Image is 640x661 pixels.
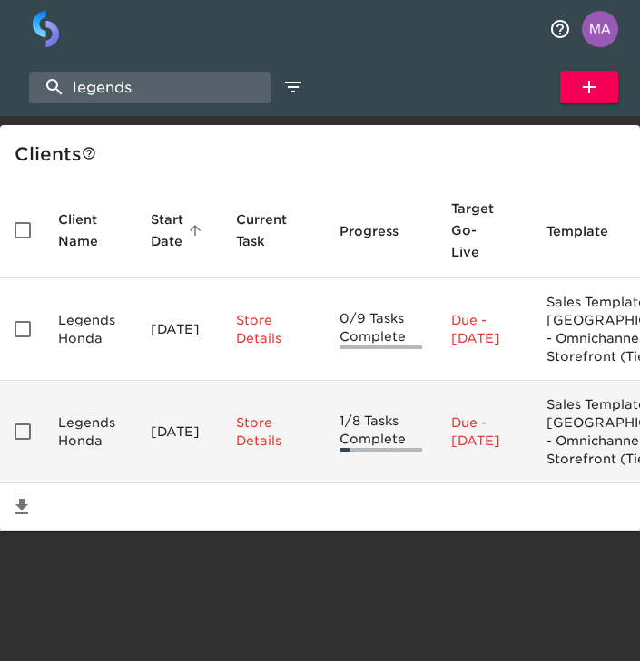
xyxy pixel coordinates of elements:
[236,209,287,252] span: This is the next Task in this Hub that should be completed
[278,72,309,102] button: edit
[325,381,437,483] td: 1/8 Tasks Complete
[582,11,618,47] img: Profile
[236,311,310,347] p: Store Details
[44,278,136,381] td: Legends Honda
[44,381,136,483] td: Legends Honda
[33,11,59,47] img: logo
[451,413,517,450] p: Due - [DATE]
[15,140,633,169] div: Client s
[29,72,271,103] input: search
[538,7,582,51] button: notifications
[236,413,310,450] p: Store Details
[151,209,207,252] span: Start Date
[136,381,222,483] td: [DATE]
[546,220,632,242] span: Template
[82,146,96,160] svg: This is a list of all of your clients and clients shared with you
[451,311,517,347] p: Due - [DATE]
[340,220,422,242] span: Progress
[136,278,222,381] td: [DATE]
[58,209,122,252] span: Client Name
[236,209,310,252] span: Current Task
[451,198,494,263] span: Calculated based on the start date and the duration of all Tasks contained in this Hub.
[325,278,437,381] td: 0/9 Tasks Complete
[451,198,517,263] span: Target Go-Live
